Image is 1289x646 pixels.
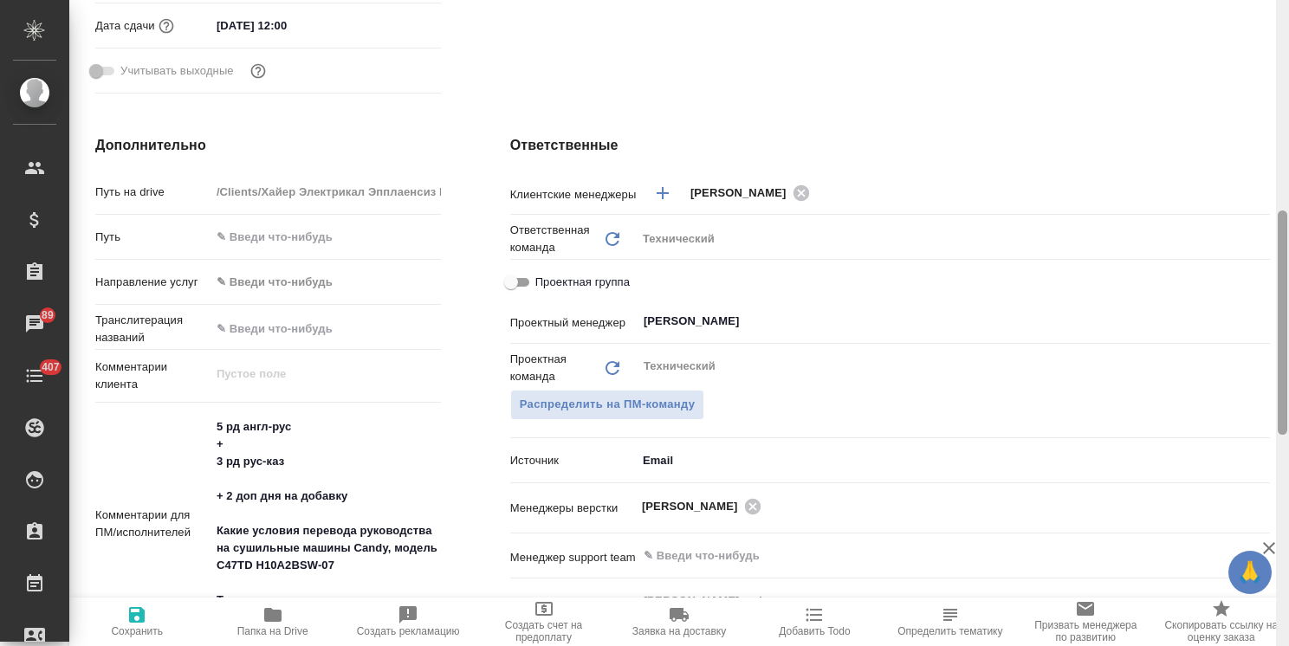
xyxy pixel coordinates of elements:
span: Призвать менеджера по развитию [1028,619,1143,643]
button: Создать счет на предоплату [476,598,611,646]
button: Open [1260,320,1264,323]
p: Комментарии клиента [95,359,211,393]
button: 🙏 [1228,551,1272,594]
span: Распределить на ПМ-команду [520,395,696,415]
textarea: 5 рд англ-рус + 3 рд рус-каз + 2 доп дня на добавку Какие условия перевода руководства на сушильн... [211,412,441,632]
span: 🙏 [1235,554,1265,591]
p: Направление услуг [95,274,211,291]
button: Выбери, если сб и вс нужно считать рабочими днями для выполнения заказа. [247,60,269,82]
button: Создать рекламацию [340,598,476,646]
button: Определить тематику [883,598,1018,646]
div: ✎ Введи что-нибудь [211,268,441,297]
div: [PERSON_NAME] [642,495,767,517]
div: ✎ Введи что-нибудь [217,274,420,291]
span: Сохранить [111,625,163,637]
a: 89 [4,302,65,346]
p: Клиентские менеджеры [510,186,637,203]
p: Проектная команда [510,351,602,385]
input: ✎ Введи что-нибудь [211,13,362,38]
span: Создать рекламацию [357,625,460,637]
span: Добавить Todo [779,625,850,637]
p: Транслитерация названий [95,312,211,346]
a: 407 [4,354,65,397]
span: Заявка на доставку [632,625,726,637]
button: Сохранить [69,598,204,646]
p: Путь [95,229,211,246]
input: ✎ Введи что-нибудь [211,316,441,341]
span: [PERSON_NAME] [642,498,748,515]
span: 407 [31,359,70,376]
button: Open [1260,191,1264,195]
button: Заявка на доставку [612,598,747,646]
span: [PERSON_NAME] [690,184,797,202]
button: Если добавить услуги и заполнить их объемом, то дата рассчитается автоматически [155,15,178,37]
p: Источник [510,452,637,469]
input: ✎ Введи что-нибудь [211,224,441,249]
div: Технический [637,224,1270,254]
span: Скопировать ссылку на оценку заказа [1164,619,1279,643]
span: Проектная группа [535,274,630,291]
p: Менеджер по развитию [510,594,637,611]
span: Определить тематику [897,625,1002,637]
span: Учитывать выходные [120,62,234,80]
p: Путь на drive [95,184,211,201]
div: Email [637,446,1270,475]
p: Ответственная команда [510,222,602,256]
span: 89 [31,307,64,324]
input: Пустое поле [211,179,441,204]
div: [PERSON_NAME] [690,182,815,203]
p: Проектный менеджер [510,314,637,332]
p: Менеджеры верстки [510,500,637,517]
input: ✎ Введи что-нибудь [642,546,1207,566]
span: Папка на Drive [237,625,308,637]
button: Распределить на ПМ-команду [510,390,705,420]
button: Добавить Todo [747,598,882,646]
button: Добавить менеджера [642,172,683,214]
h4: Дополнительно [95,135,441,156]
button: Open [1260,505,1264,508]
p: Комментарии для ПМ/исполнителей [95,507,211,541]
p: Дата сдачи [95,17,155,35]
p: Менеджер support team [510,549,637,566]
span: Создать счет на предоплату [486,619,600,643]
h4: Ответственные [510,135,1270,156]
button: Папка на Drive [204,598,340,646]
span: В заказе уже есть ответственный ПМ или ПМ группа [510,390,705,420]
button: Призвать менеджера по развитию [1018,598,1153,646]
button: Скопировать ссылку на оценку заказа [1154,598,1289,646]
